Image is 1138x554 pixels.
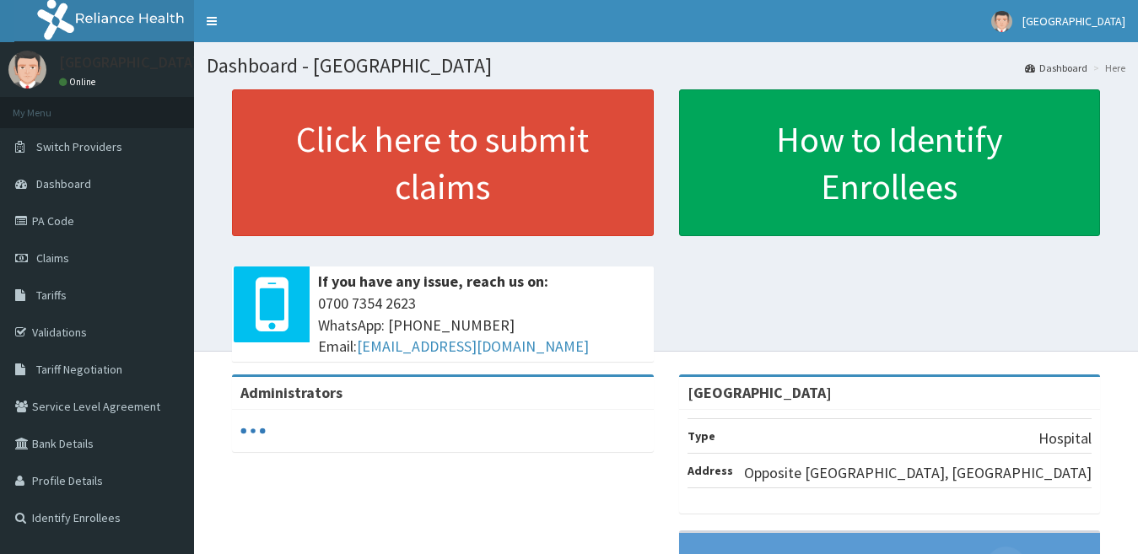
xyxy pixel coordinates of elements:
a: Online [59,76,100,88]
strong: [GEOGRAPHIC_DATA] [688,383,832,402]
b: Administrators [240,383,342,402]
h1: Dashboard - [GEOGRAPHIC_DATA] [207,55,1125,77]
img: User Image [991,11,1012,32]
b: Type [688,428,715,444]
img: User Image [8,51,46,89]
li: Here [1089,61,1125,75]
a: How to Identify Enrollees [679,89,1101,236]
span: [GEOGRAPHIC_DATA] [1022,13,1125,29]
span: Tariffs [36,288,67,303]
span: Dashboard [36,176,91,191]
p: Hospital [1038,428,1092,449]
a: Click here to submit claims [232,89,654,236]
p: [GEOGRAPHIC_DATA] [59,55,198,70]
span: Tariff Negotiation [36,362,122,377]
span: Claims [36,250,69,266]
a: Dashboard [1025,61,1087,75]
svg: audio-loading [240,418,266,444]
span: 0700 7354 2623 WhatsApp: [PHONE_NUMBER] Email: [318,293,645,358]
span: Switch Providers [36,139,122,154]
a: [EMAIL_ADDRESS][DOMAIN_NAME] [357,336,589,356]
b: If you have any issue, reach us on: [318,272,548,291]
b: Address [688,463,733,478]
p: Opposite [GEOGRAPHIC_DATA], [GEOGRAPHIC_DATA] [744,462,1092,484]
